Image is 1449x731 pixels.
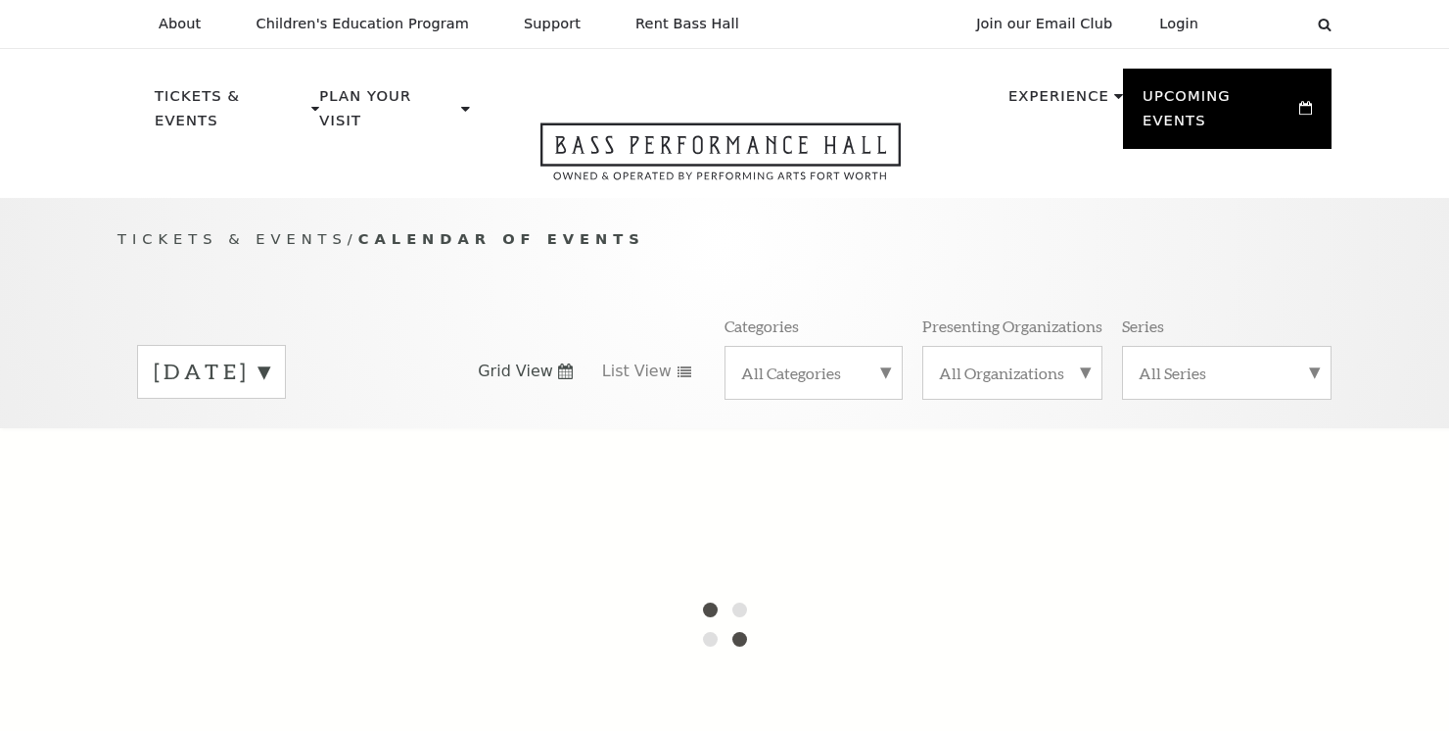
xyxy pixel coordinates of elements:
[635,16,739,32] p: Rent Bass Hall
[602,361,672,382] span: List View
[1143,84,1294,144] p: Upcoming Events
[117,227,1332,252] p: /
[922,316,1102,336] p: Presenting Organizations
[1230,15,1299,33] select: Select:
[154,357,269,387] label: [DATE]
[319,84,456,144] p: Plan Your Visit
[117,230,348,247] span: Tickets & Events
[939,363,1086,383] label: All Organizations
[1122,316,1164,336] p: Series
[1139,363,1315,383] label: All Series
[524,16,581,32] p: Support
[159,16,201,32] p: About
[358,230,645,247] span: Calendar of Events
[724,316,799,336] p: Categories
[256,16,469,32] p: Children's Education Program
[155,84,306,144] p: Tickets & Events
[1008,84,1109,120] p: Experience
[478,361,553,382] span: Grid View
[741,363,886,383] label: All Categories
